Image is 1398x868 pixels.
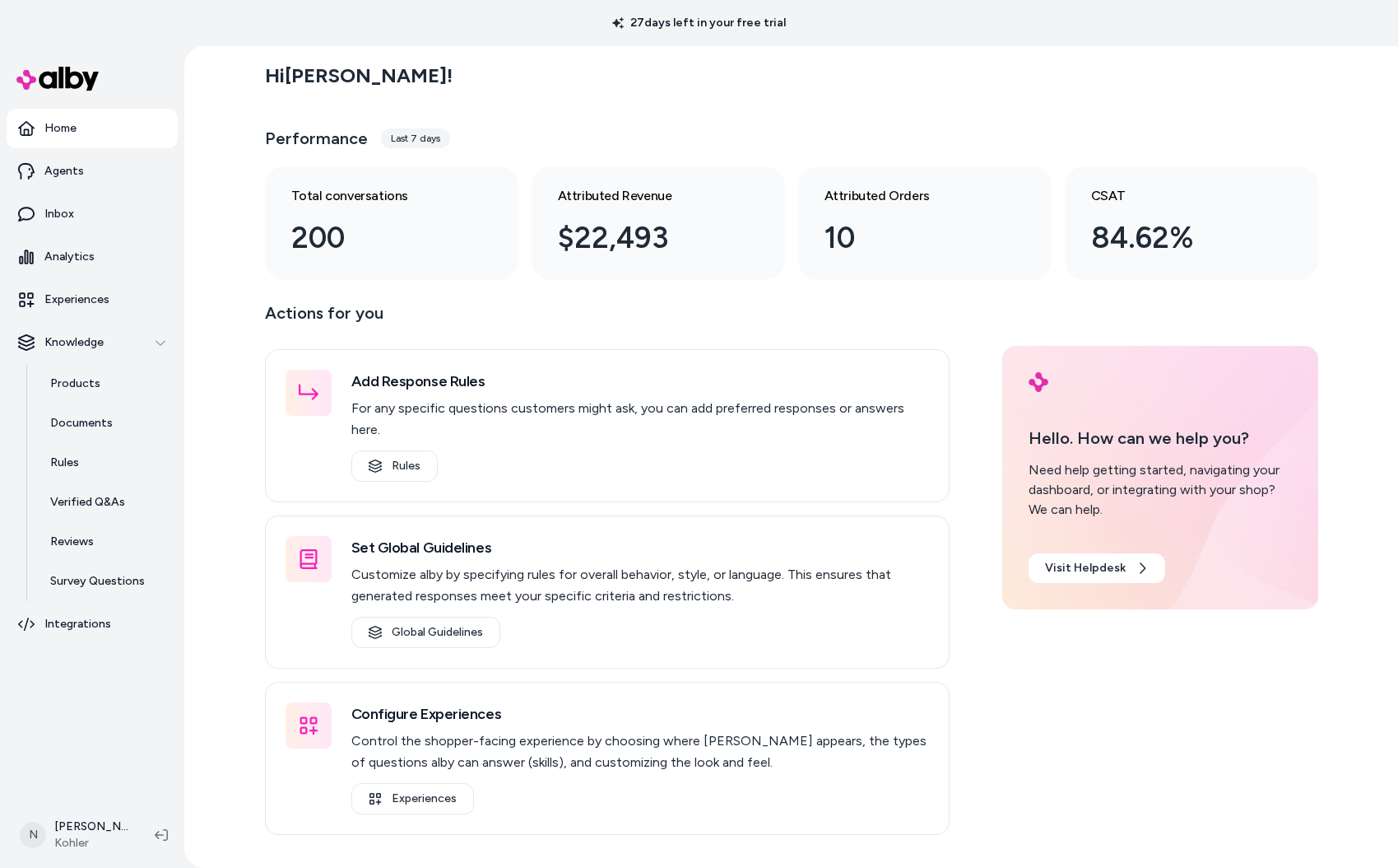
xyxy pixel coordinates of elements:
[44,334,104,351] p: Knowledge
[7,152,178,191] a: Agents
[44,163,84,180] p: Agents
[44,292,109,308] p: Experiences
[7,604,178,644] a: Integrations
[50,573,145,590] p: Survey Questions
[351,617,500,648] a: Global Guidelines
[34,562,178,601] a: Survey Questions
[532,166,785,280] a: Attributed Revenue $22,493
[44,120,77,137] p: Home
[34,364,178,404] a: Products
[265,63,453,88] h2: Hi [PERSON_NAME] !
[44,249,95,265] p: Analytics
[50,494,125,511] p: Verified Q&As
[1065,166,1318,280] a: CSAT 84.62%
[54,835,128,852] span: Kohler
[7,194,178,234] a: Inbox
[265,127,368,150] h3: Performance
[265,166,518,280] a: Total conversations 200
[50,534,94,550] p: Reviews
[7,323,178,362] button: Knowledge
[291,186,466,206] h3: Total conversations
[291,216,466,260] div: 200
[351,730,929,773] p: Control the shopper-facing experience by choosing where [PERSON_NAME] appears, the types of quest...
[824,186,999,206] h3: Attributed Orders
[44,206,74,222] p: Inbox
[20,822,46,848] span: N
[50,376,100,392] p: Products
[351,536,929,559] h3: Set Global Guidelines
[54,819,128,835] p: [PERSON_NAME]
[351,450,438,482] a: Rules
[351,370,929,393] h3: Add Response Rules
[381,128,450,148] div: Last 7 days
[7,109,178,148] a: Home
[558,186,732,206] h3: Attributed Revenue
[351,564,929,607] p: Customize alby by specifying rules for overall behavior, style, or language. This ensures that ge...
[34,404,178,443] a: Documents
[1091,186,1266,206] h3: CSAT
[16,67,99,91] img: alby Logo
[7,237,178,277] a: Analytics
[602,15,796,31] p: 27 days left in your free trial
[351,702,929,726] h3: Configure Experiences
[351,783,474,814] a: Experiences
[265,300,950,339] p: Actions for you
[1029,372,1048,392] img: alby Logo
[50,455,79,471] p: Rules
[558,216,732,260] div: $22,493
[34,522,178,562] a: Reviews
[44,616,111,632] p: Integrations
[351,398,929,441] p: For any specific questions customers might ask, you can add preferred responses or answers here.
[798,166,1052,280] a: Attributed Orders 10
[7,280,178,320] a: Experiences
[824,216,999,260] div: 10
[34,483,178,522] a: Verified Q&As
[1091,216,1266,260] div: 84.62%
[1029,460,1292,520] div: Need help getting started, navigating your dashboard, or integrating with your shop? We can help.
[10,809,142,861] button: N[PERSON_NAME]Kohler
[50,415,113,432] p: Documents
[1029,426,1292,450] p: Hello. How can we help you?
[34,443,178,483] a: Rules
[1029,553,1165,583] a: Visit Helpdesk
